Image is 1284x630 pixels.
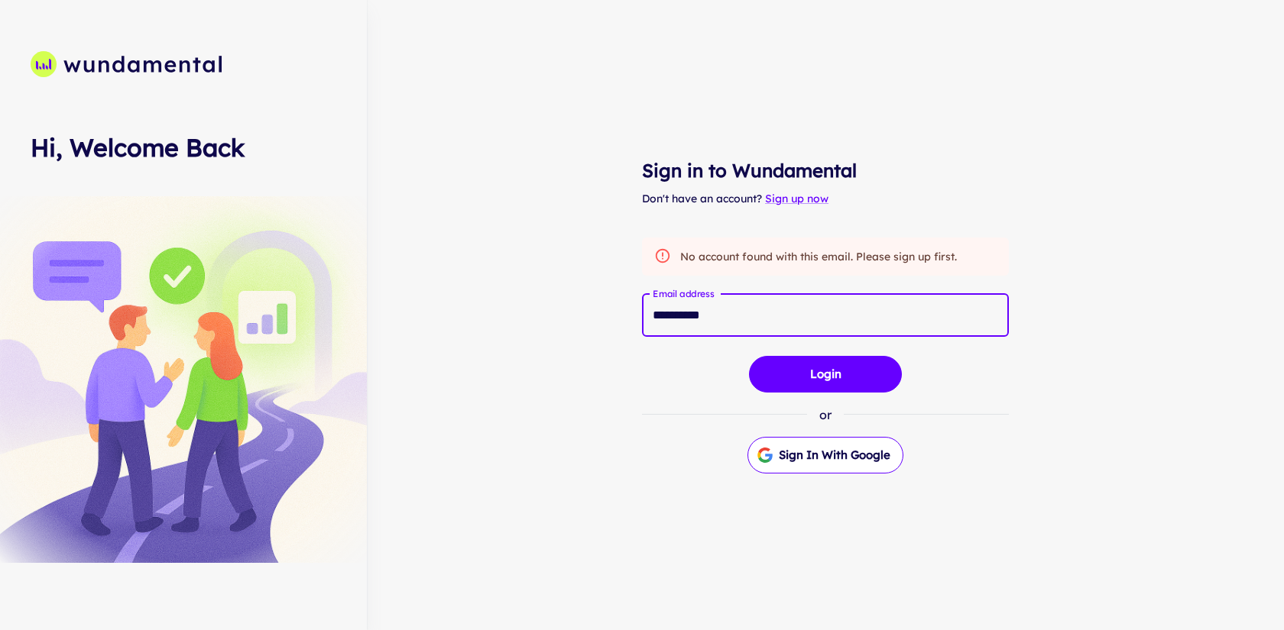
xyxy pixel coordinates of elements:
label: Email address [653,287,715,300]
p: Don't have an account? [642,190,1009,207]
button: Login [749,356,902,393]
p: or [819,405,832,424]
button: Sign in with Google [747,437,903,473]
a: Sign up now [765,192,828,205]
h4: Sign in to Wundamental [642,157,1009,184]
div: No account found with this email. Please sign up first. [680,242,957,271]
